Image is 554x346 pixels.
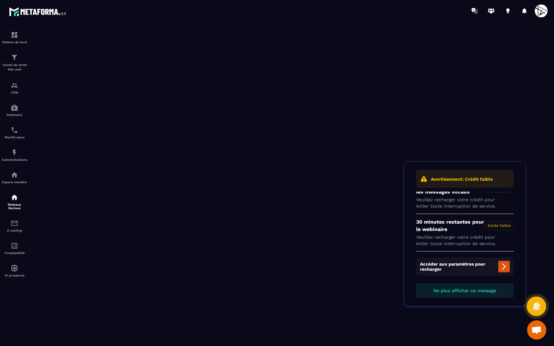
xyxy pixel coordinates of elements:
img: automations [11,104,18,111]
p: Tunnel de vente Site web [2,63,27,72]
img: formation [11,31,18,39]
p: Planificateur [2,136,27,139]
a: emailemailE-mailing [2,215,27,237]
a: formationformationTunnel de vente Site web [2,49,27,77]
span: Ne plus afficher ce message [433,288,496,293]
img: logo [9,6,67,17]
a: formationformationTableau de bord [2,26,27,49]
p: IA prospects [2,274,27,277]
p: Veuillez recharger votre crédit pour éviter toute interruption de service. [416,197,514,209]
img: scheduler [11,126,18,134]
img: automations [11,264,18,272]
p: Veuillez recharger votre crédit pour éviter toute interruption de service. [416,234,514,247]
div: Ouvrir le chat [527,320,546,340]
p: E-mailing [2,229,27,232]
p: Avertissement: Crédit faible [431,176,493,183]
a: automationsautomationsEspace membre [2,166,27,189]
p: Réseaux Sociaux [2,203,27,210]
p: Webinaire [2,113,27,117]
img: social-network [11,194,18,201]
a: social-networksocial-networkRéseaux Sociaux [2,189,27,215]
img: automations [11,149,18,156]
p: Espace membre [2,180,27,184]
img: accountant [11,242,18,250]
span: Solde faible [485,221,514,230]
img: formation [11,54,18,61]
a: schedulerschedulerPlanificateur [2,121,27,144]
p: Automatisations [2,158,27,161]
img: automations [11,171,18,179]
a: automationsautomationsAutomatisations [2,144,27,166]
p: 30 minutes restantes pour le webinaire [416,218,514,233]
button: Ne plus afficher ce message [416,283,514,298]
p: Comptabilité [2,251,27,255]
a: automationsautomationsWebinaire [2,99,27,121]
img: email [11,219,18,227]
a: formationformationCRM [2,77,27,99]
a: accountantaccountantComptabilité [2,237,27,259]
img: formation [11,81,18,89]
span: Accéder aux paramètres pour recharger [416,258,514,276]
p: CRM [2,91,27,94]
p: Tableau de bord [2,40,27,44]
